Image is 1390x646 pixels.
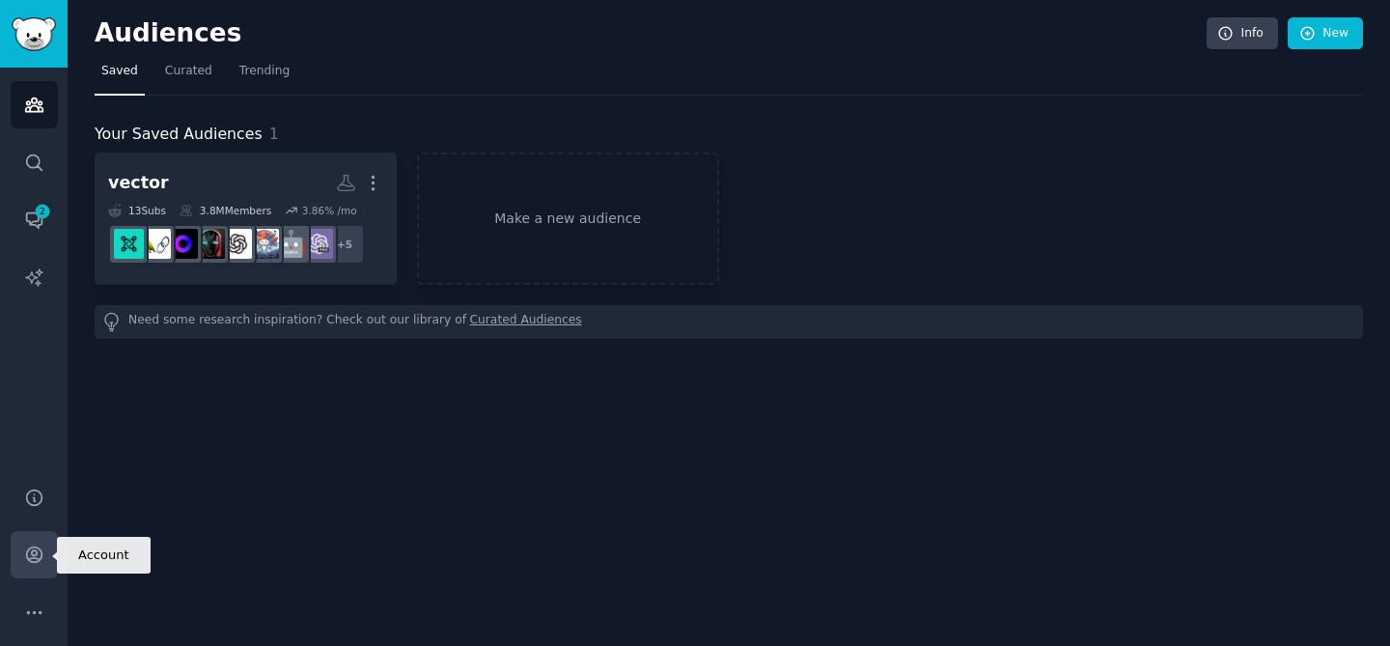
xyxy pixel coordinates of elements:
a: vector13Subs3.8MMembers3.86% /mo+5ChatGPTProLargeLanguageModelsAI_AgentsOpenAIaipromptprogramming... [95,153,397,285]
div: 3.86 % /mo [302,204,357,217]
a: Curated [158,56,219,96]
span: Trending [239,63,290,80]
div: + 5 [324,224,365,265]
img: AI_Agents [249,229,279,259]
img: GummySearch logo [12,17,56,51]
img: LLMDevs [114,229,144,259]
div: 3.8M Members [180,204,271,217]
span: Saved [101,63,138,80]
div: vector [108,171,169,195]
img: OpenAI [222,229,252,259]
img: LargeLanguageModels [276,229,306,259]
a: Trending [233,56,296,96]
a: 2 [11,196,58,243]
span: Your Saved Audiences [95,123,263,147]
div: Need some research inspiration? Check out our library of [95,305,1363,339]
a: Curated Audiences [470,312,582,332]
img: LocalLLM [168,229,198,259]
span: 1 [269,125,279,143]
a: Make a new audience [417,153,719,285]
img: aipromptprogramming [195,229,225,259]
span: 2 [34,205,51,218]
span: Curated [165,63,212,80]
h2: Audiences [95,18,1207,49]
div: 13 Sub s [108,204,166,217]
a: Info [1207,17,1278,50]
img: LangChain [141,229,171,259]
a: Saved [95,56,145,96]
a: New [1288,17,1363,50]
img: ChatGPTPro [303,229,333,259]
